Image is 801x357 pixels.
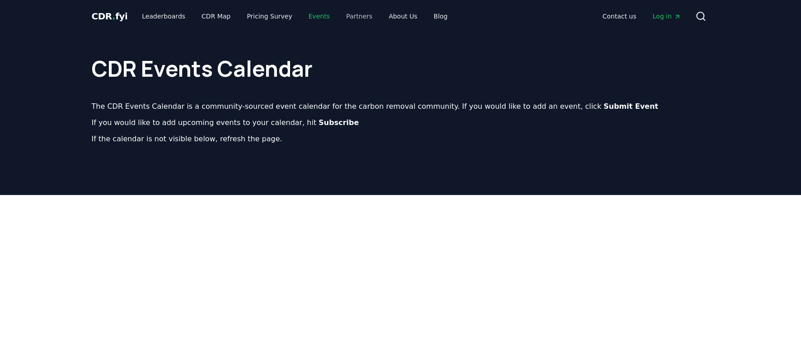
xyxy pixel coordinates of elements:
[112,11,115,22] span: .
[604,102,658,111] b: Submit Event
[645,8,688,24] a: Log in
[194,8,238,24] a: CDR Map
[381,8,424,24] a: About Us
[301,8,337,24] a: Events
[92,40,710,79] h1: CDR Events Calendar
[595,8,688,24] nav: Main
[92,10,128,23] a: CDR.fyi
[239,8,299,24] a: Pricing Survey
[339,8,379,24] a: Partners
[595,8,643,24] a: Contact us
[426,8,455,24] a: Blog
[135,8,192,24] a: Leaderboards
[92,117,710,128] p: If you would like to add upcoming events to your calendar, hit
[652,12,680,21] span: Log in
[92,11,128,22] span: CDR fyi
[319,118,359,127] b: Subscribe
[135,8,454,24] nav: Main
[92,101,710,112] p: The CDR Events Calendar is a community-sourced event calendar for the carbon removal community. I...
[92,134,710,144] p: If the calendar is not visible below, refresh the page.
